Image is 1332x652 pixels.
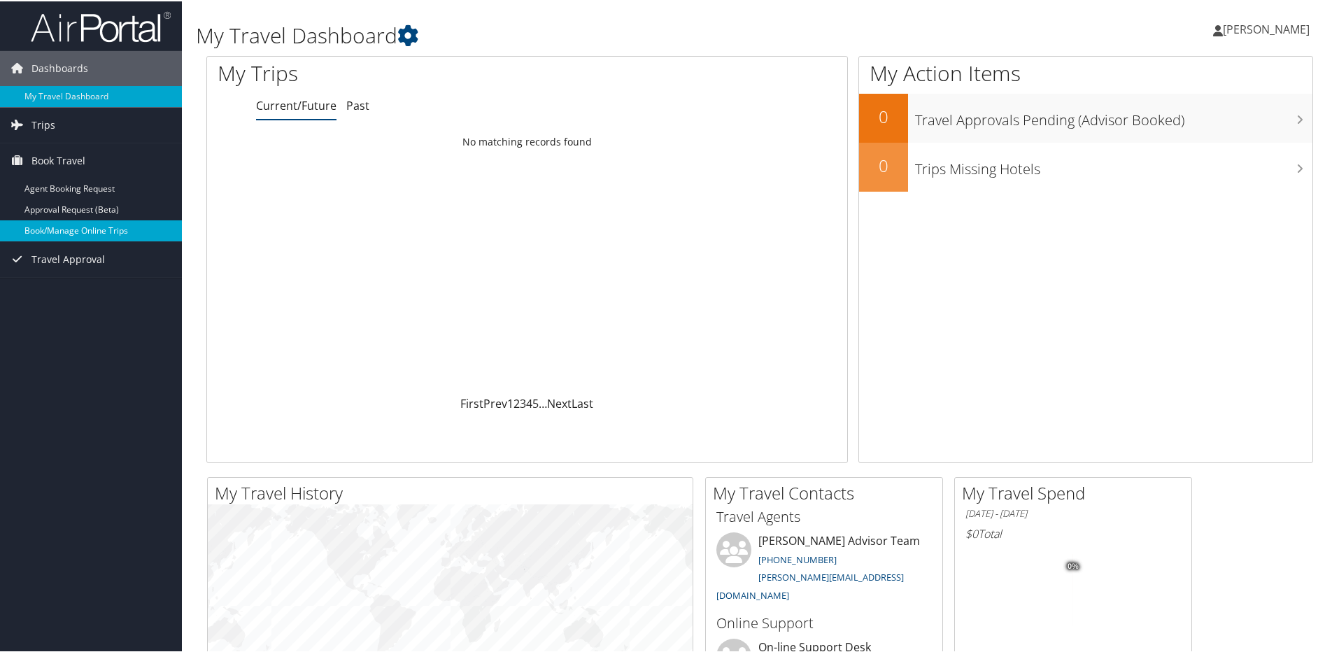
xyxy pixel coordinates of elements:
a: 0Trips Missing Hotels [859,141,1312,190]
a: [PHONE_NUMBER] [758,552,837,565]
a: [PERSON_NAME] [1213,7,1324,49]
td: No matching records found [207,128,847,153]
a: Prev [483,395,507,410]
h3: Online Support [716,612,932,632]
a: Past [346,97,369,112]
h2: 0 [859,104,908,127]
h1: My Action Items [859,57,1312,87]
a: 1 [507,395,513,410]
a: 4 [526,395,532,410]
h1: My Travel Dashboard [196,20,948,49]
a: 2 [513,395,520,410]
h6: [DATE] - [DATE] [965,506,1181,519]
img: airportal-logo.png [31,9,171,42]
span: Trips [31,106,55,141]
a: 3 [520,395,526,410]
h2: My Travel History [215,480,693,504]
h3: Travel Agents [716,506,932,525]
span: … [539,395,547,410]
tspan: 0% [1068,561,1079,569]
h1: My Trips [218,57,570,87]
a: First [460,395,483,410]
a: 5 [532,395,539,410]
h3: Travel Approvals Pending (Advisor Booked) [915,102,1312,129]
span: Travel Approval [31,241,105,276]
span: Dashboards [31,50,88,85]
a: Next [547,395,572,410]
h6: Total [965,525,1181,540]
span: $0 [965,525,978,540]
li: [PERSON_NAME] Advisor Team [709,531,939,606]
h3: Trips Missing Hotels [915,151,1312,178]
span: [PERSON_NAME] [1223,20,1310,36]
h2: My Travel Spend [962,480,1191,504]
a: Current/Future [256,97,336,112]
a: [PERSON_NAME][EMAIL_ADDRESS][DOMAIN_NAME] [716,569,904,600]
a: Last [572,395,593,410]
a: 0Travel Approvals Pending (Advisor Booked) [859,92,1312,141]
span: Book Travel [31,142,85,177]
h2: My Travel Contacts [713,480,942,504]
h2: 0 [859,153,908,176]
